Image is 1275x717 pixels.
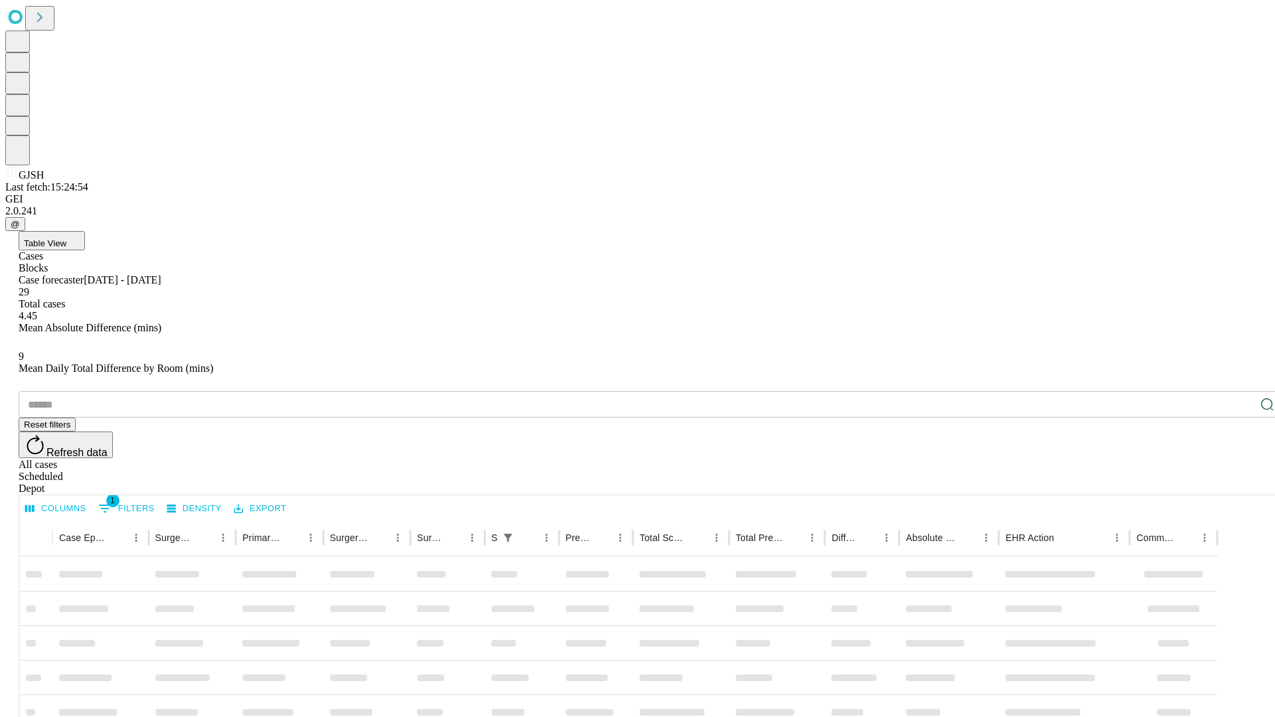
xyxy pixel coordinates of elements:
button: Sort [108,528,127,547]
span: Table View [24,238,66,248]
button: Sort [519,528,537,547]
div: 2.0.241 [5,205,1270,217]
button: Sort [370,528,388,547]
div: EHR Action [1005,532,1054,543]
div: Scheduled In Room Duration [491,532,497,543]
button: Table View [19,231,85,250]
button: Menu [301,528,320,547]
div: Predicted In Room Duration [566,532,592,543]
button: Menu [127,528,145,547]
button: Menu [1108,528,1126,547]
button: Sort [592,528,611,547]
span: 4.45 [19,310,37,321]
span: 9 [19,351,24,362]
button: Sort [859,528,877,547]
span: Mean Daily Total Difference by Room (mins) [19,362,213,374]
span: Reset filters [24,420,70,430]
button: Menu [537,528,556,547]
span: GJSH [19,169,44,181]
span: 1 [106,494,120,507]
button: Reset filters [19,418,76,432]
button: Sort [689,528,707,547]
button: Show filters [499,528,517,547]
button: Show filters [95,498,158,519]
div: GEI [5,193,1270,205]
div: Surgery Date [417,532,443,543]
button: Export [230,499,290,519]
div: Surgery Name [330,532,369,543]
button: Menu [611,528,630,547]
span: Mean Absolute Difference (mins) [19,322,161,333]
button: Menu [977,528,995,547]
span: Total cases [19,298,65,309]
button: Sort [283,528,301,547]
button: Menu [463,528,481,547]
button: @ [5,217,25,231]
div: Case Epic Id [59,532,107,543]
button: Sort [444,528,463,547]
span: @ [11,219,20,229]
button: Sort [1055,528,1074,547]
button: Menu [707,528,726,547]
button: Sort [958,528,977,547]
button: Sort [1177,528,1195,547]
div: Difference [831,532,857,543]
div: 1 active filter [499,528,517,547]
button: Density [163,499,225,519]
button: Menu [877,528,896,547]
span: Last fetch: 15:24:54 [5,181,88,193]
span: Case forecaster [19,274,84,285]
div: Absolute Difference [906,532,957,543]
button: Select columns [22,499,90,519]
button: Sort [784,528,803,547]
div: Total Scheduled Duration [639,532,687,543]
button: Sort [195,528,214,547]
div: Surgeon Name [155,532,194,543]
div: Total Predicted Duration [736,532,784,543]
div: Primary Service [242,532,281,543]
div: Comments [1136,532,1175,543]
button: Menu [388,528,407,547]
button: Menu [1195,528,1214,547]
button: Menu [803,528,821,547]
button: Menu [214,528,232,547]
span: 29 [19,286,29,297]
span: [DATE] - [DATE] [84,274,161,285]
span: Refresh data [46,447,108,458]
button: Refresh data [19,432,113,458]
